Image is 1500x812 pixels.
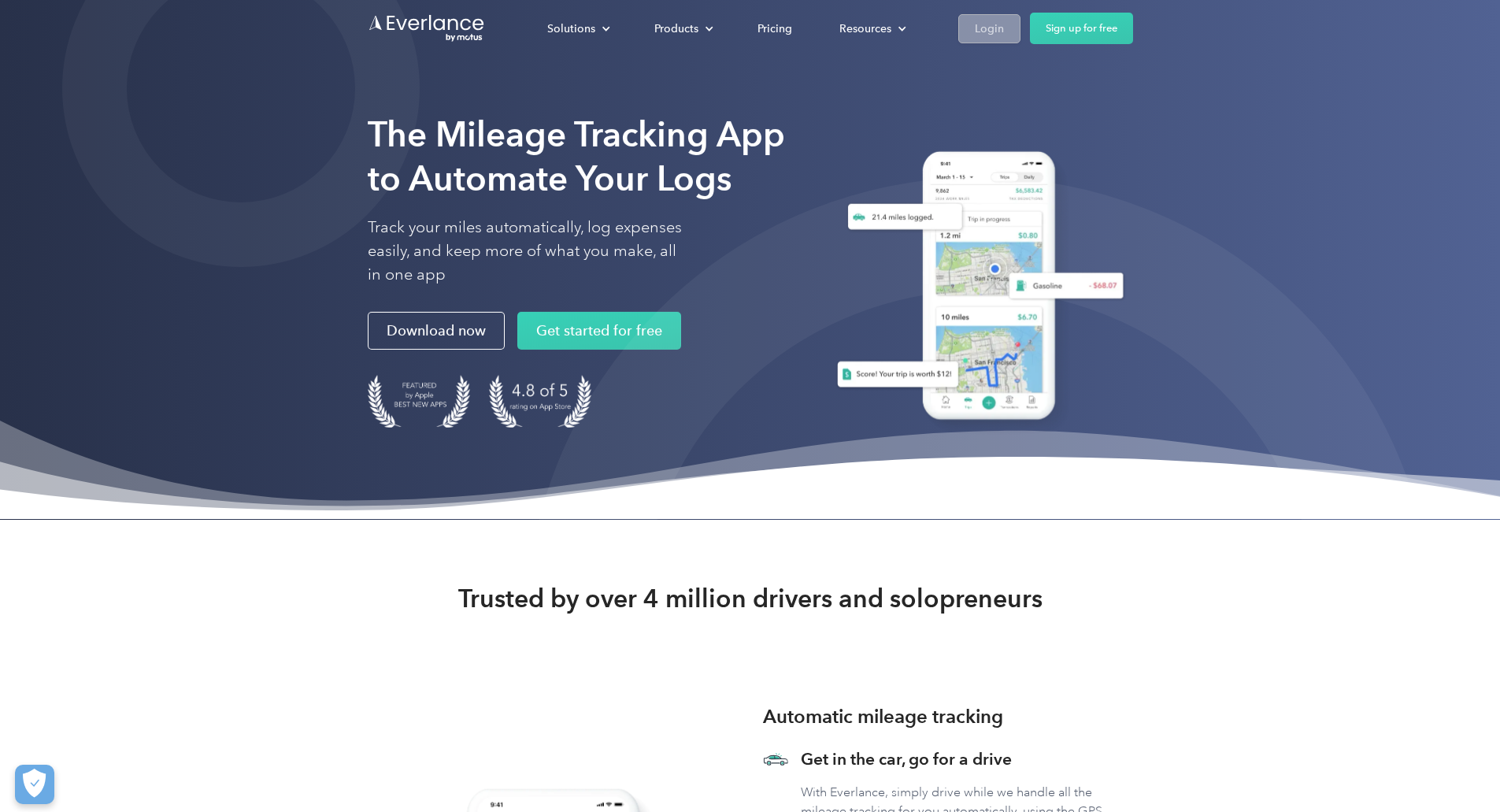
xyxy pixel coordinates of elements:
img: Everlance, mileage tracker app, expense tracking app [818,139,1133,438]
div: Pricing [757,19,792,39]
h3: Automatic mileage tracking [763,703,1003,731]
div: Resources [839,19,891,39]
a: Pricing [742,15,808,43]
img: 4.9 out of 5 stars on the app store [489,375,591,428]
a: Get started for free [517,312,681,350]
div: Solutions [531,15,623,43]
div: Products [654,19,698,39]
div: Solutions [547,19,595,39]
div: Login [975,19,1004,39]
img: Badge for Featured by Apple Best New Apps [368,375,470,428]
div: Products [639,15,726,43]
div: Resources [824,15,919,43]
strong: Trusted by over 4 million drivers and solopreneurs [458,583,1043,614]
a: Login [958,14,1020,43]
h3: Get in the car, go for a drive [801,748,1133,770]
a: Sign up for free [1030,13,1133,44]
strong: The Mileage Tracking App to Automate Your Logs [368,113,785,199]
button: Cookies Settings [15,765,54,804]
a: Go to homepage [368,13,486,43]
a: Download now [368,312,505,350]
p: Track your miles automatically, log expenses easily, and keep more of what you make, all in one app [368,216,683,287]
